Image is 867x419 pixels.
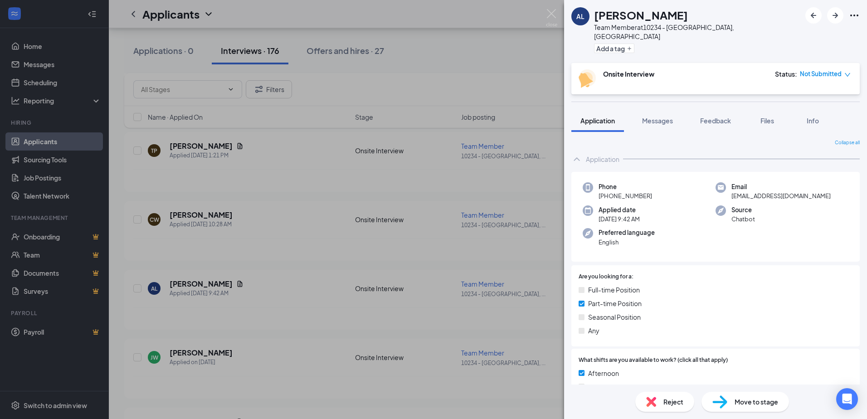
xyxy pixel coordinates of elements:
[579,273,633,281] span: Are you looking for a:
[731,214,755,224] span: Chatbot
[827,7,843,24] button: ArrowRight
[594,7,688,23] h1: [PERSON_NAME]
[849,10,860,21] svg: Ellipses
[830,10,841,21] svg: ArrowRight
[594,44,634,53] button: PlusAdd a tag
[627,46,632,51] svg: Plus
[735,397,778,407] span: Move to stage
[588,312,641,322] span: Seasonal Position
[599,191,652,200] span: [PHONE_NUMBER]
[807,117,819,125] span: Info
[700,117,731,125] span: Feedback
[835,139,860,146] span: Collapse all
[588,298,642,308] span: Part-time Position
[599,228,655,237] span: Preferred language
[599,238,655,247] span: English
[599,205,640,214] span: Applied date
[580,117,615,125] span: Application
[731,182,831,191] span: Email
[586,155,619,164] div: Application
[805,7,822,24] button: ArrowLeftNew
[731,191,831,200] span: [EMAIL_ADDRESS][DOMAIN_NAME]
[836,388,858,410] div: Open Intercom Messenger
[642,117,673,125] span: Messages
[775,69,797,78] div: Status :
[603,70,654,78] b: Onsite Interview
[588,368,619,378] span: Afternoon
[588,285,640,295] span: Full-time Position
[800,69,842,78] span: Not Submitted
[844,72,851,78] span: down
[571,154,582,165] svg: ChevronUp
[594,23,801,41] div: Team Member at 10234 - [GEOGRAPHIC_DATA], [GEOGRAPHIC_DATA]
[576,12,584,21] div: AL
[599,182,652,191] span: Phone
[760,117,774,125] span: Files
[808,10,819,21] svg: ArrowLeftNew
[663,397,683,407] span: Reject
[579,356,728,365] span: What shifts are you available to work? (click all that apply)
[599,214,640,224] span: [DATE] 9:42 AM
[731,205,755,214] span: Source
[588,326,599,336] span: Any
[588,382,599,392] span: Any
